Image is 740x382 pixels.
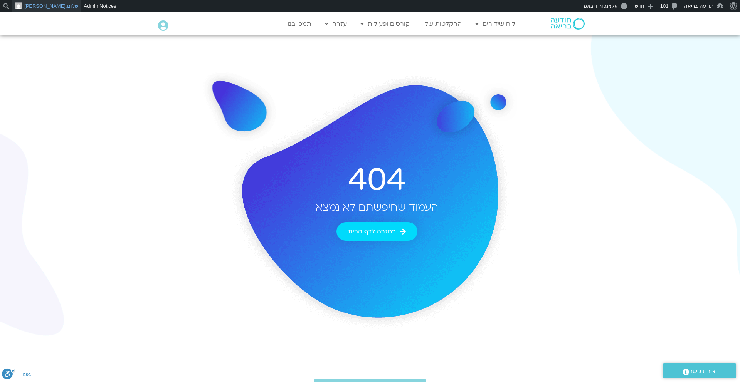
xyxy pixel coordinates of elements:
[348,228,396,235] span: בחזרה לדף הבית
[689,366,717,377] span: יצירת קשר
[419,17,466,31] a: ההקלטות שלי
[336,222,417,241] a: בחזרה לדף הבית
[284,17,315,31] a: תמכו בנו
[310,201,443,214] h2: העמוד שחיפשתם לא נמצא
[471,17,519,31] a: לוח שידורים
[551,18,585,30] img: תודעה בריאה
[321,17,351,31] a: עזרה
[357,17,414,31] a: קורסים ופעילות
[24,3,66,9] span: [PERSON_NAME]
[663,363,736,378] a: יצירת קשר
[310,162,443,199] h2: 404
